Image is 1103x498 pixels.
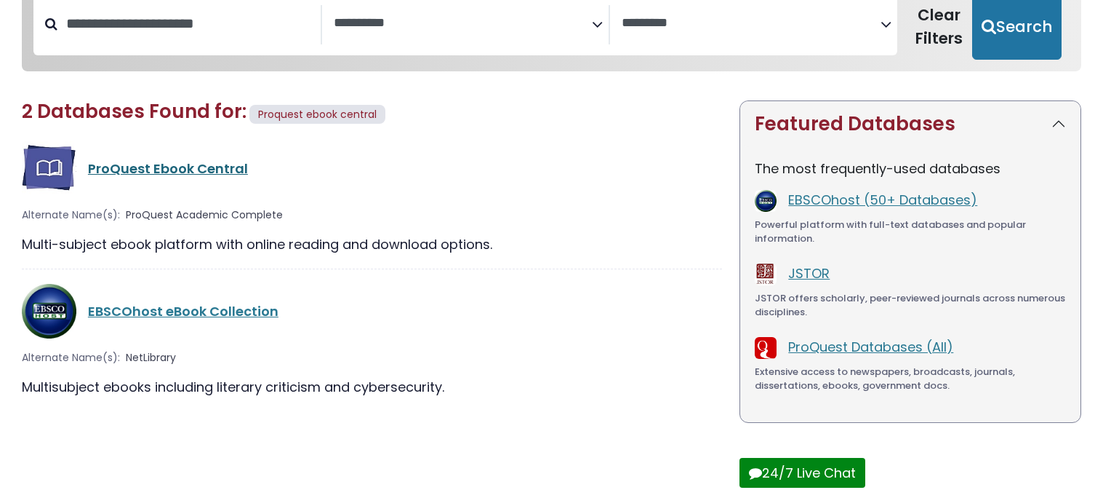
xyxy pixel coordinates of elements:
p: The most frequently-used databases [755,159,1066,178]
a: EBSCOhost eBook Collection [88,302,278,320]
a: ProQuest Databases (All) [788,338,953,356]
a: JSTOR [788,264,830,282]
div: Powerful platform with full-text databases and popular information. [755,218,1066,246]
div: Multi-subject ebook platform with online reading and download options. [22,234,722,254]
a: ProQuest Ebook Central [88,159,248,178]
span: ProQuest Academic Complete [126,207,283,223]
span: NetLibrary [126,350,176,365]
span: Alternate Name(s): [22,207,120,223]
input: Search database by title or keyword [57,12,321,36]
div: Multisubject ebooks including literary criticism and cybersecurity. [22,377,722,397]
button: Featured Databases [740,101,1080,147]
button: 24/7 Live Chat [739,458,865,488]
div: Extensive access to newspapers, broadcasts, journals, dissertations, ebooks, government docs. [755,365,1066,393]
textarea: Search [334,16,593,31]
div: JSTOR offers scholarly, peer-reviewed journals across numerous disciplines. [755,291,1066,320]
span: Proquest ebook central [258,107,377,122]
textarea: Search [622,16,881,31]
span: 2 Databases Found for: [22,98,246,125]
span: Alternate Name(s): [22,350,120,365]
a: EBSCOhost (50+ Databases) [788,191,977,209]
